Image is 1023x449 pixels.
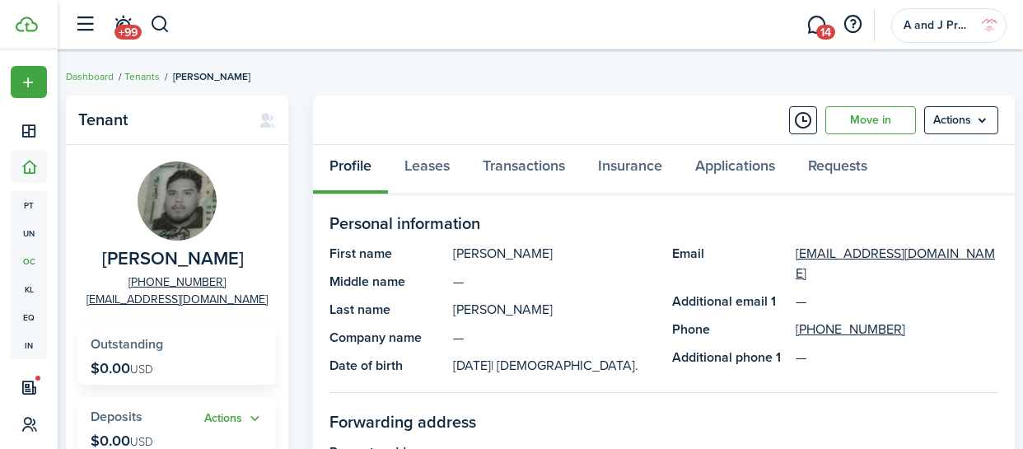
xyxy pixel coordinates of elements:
span: | [DEMOGRAPHIC_DATA]. [491,356,638,375]
a: Dashboard [66,69,114,84]
a: Insurance [582,145,679,194]
panel-main-title: Phone [672,320,787,339]
a: pt [11,191,47,219]
a: Move in [825,106,916,134]
img: Fredy Ambriz Borjas [138,161,217,241]
a: Transactions [466,145,582,194]
span: USD [130,361,153,378]
panel-main-description: [PERSON_NAME] [453,244,656,264]
span: 14 [816,25,835,40]
span: Deposits [91,407,142,426]
panel-main-description: — [453,328,656,348]
img: TenantCloud [16,16,38,32]
a: un [11,219,47,247]
panel-main-title: Additional phone 1 [672,348,787,367]
span: A and J Properties [904,20,969,31]
span: Fredy Ambriz Borjas [102,249,244,269]
a: Applications [679,145,792,194]
button: Open menu [11,66,47,98]
p: $0.00 [91,433,153,449]
panel-main-title: Company name [329,328,445,348]
panel-main-title: Last name [329,300,445,320]
a: Tenants [124,69,160,84]
button: Actions [204,409,264,428]
img: A and J Properties [976,12,1002,39]
a: eq [11,303,47,331]
a: Leases [388,145,466,194]
button: Timeline [789,106,817,134]
button: Search [150,11,170,39]
span: [PERSON_NAME] [173,69,250,84]
panel-main-description: — [453,272,656,292]
button: Open menu [924,106,998,134]
button: Open sidebar [69,9,100,40]
a: in [11,331,47,359]
a: [PHONE_NUMBER] [796,320,905,339]
span: +99 [114,25,142,40]
a: [EMAIL_ADDRESS][DOMAIN_NAME] [796,244,998,283]
a: kl [11,275,47,303]
a: Notifications [107,4,138,46]
p: $0.00 [91,360,153,377]
a: Requests [792,145,884,194]
a: oc [11,247,47,275]
a: [PHONE_NUMBER] [128,274,226,291]
button: Open menu [204,409,264,428]
panel-main-title: First name [329,244,445,264]
panel-main-section-title: Forwarding address [329,409,998,434]
button: Open resource center [838,11,867,39]
span: Outstanding [91,334,163,353]
panel-main-title: Additional email 1 [672,292,787,311]
panel-main-section-title: Personal information [329,211,998,236]
panel-main-title: Tenant [78,110,242,129]
panel-main-description: [PERSON_NAME] [453,300,656,320]
a: [EMAIL_ADDRESS][DOMAIN_NAME] [86,291,268,308]
menu-btn: Actions [924,106,998,134]
panel-main-title: Email [672,244,787,283]
panel-main-title: Middle name [329,272,445,292]
a: Messaging [801,4,832,46]
panel-main-description: [DATE] [453,356,656,376]
panel-main-title: Date of birth [329,356,445,376]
